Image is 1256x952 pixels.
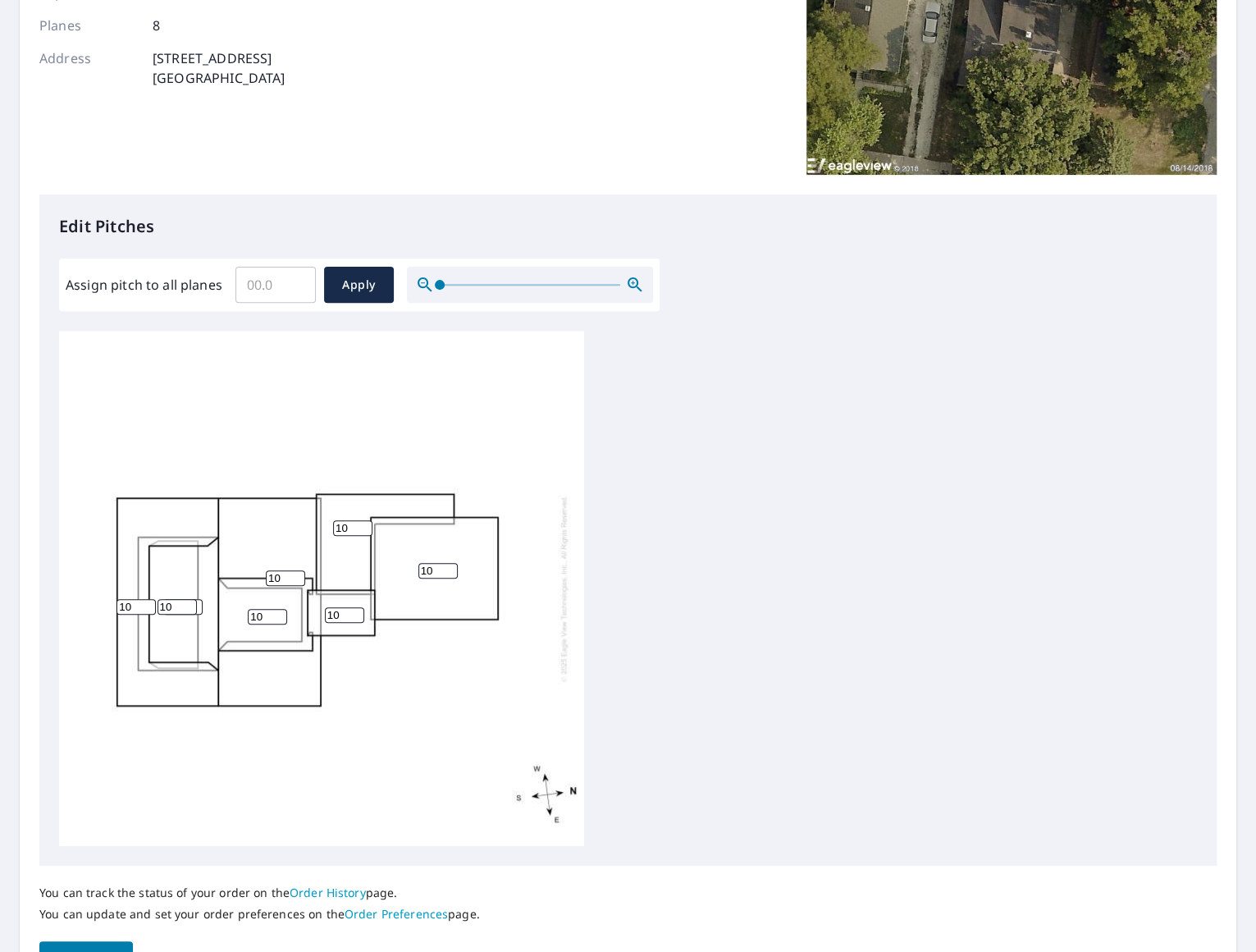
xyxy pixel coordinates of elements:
[66,275,222,295] label: Assign pitch to all planes
[59,214,1197,239] p: Edit Pitches
[153,16,160,35] p: 8
[39,886,480,900] p: You can track the status of your order on the page.
[39,16,138,35] p: Planes
[345,906,448,922] a: Order Preferences
[337,275,381,295] span: Apply
[39,48,138,88] p: Address
[324,267,394,303] button: Apply
[39,907,480,922] p: You can update and set your order preferences on the page.
[153,48,285,88] p: [STREET_ADDRESS] [GEOGRAPHIC_DATA]
[235,262,316,308] input: 00.0
[290,885,366,900] a: Order History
